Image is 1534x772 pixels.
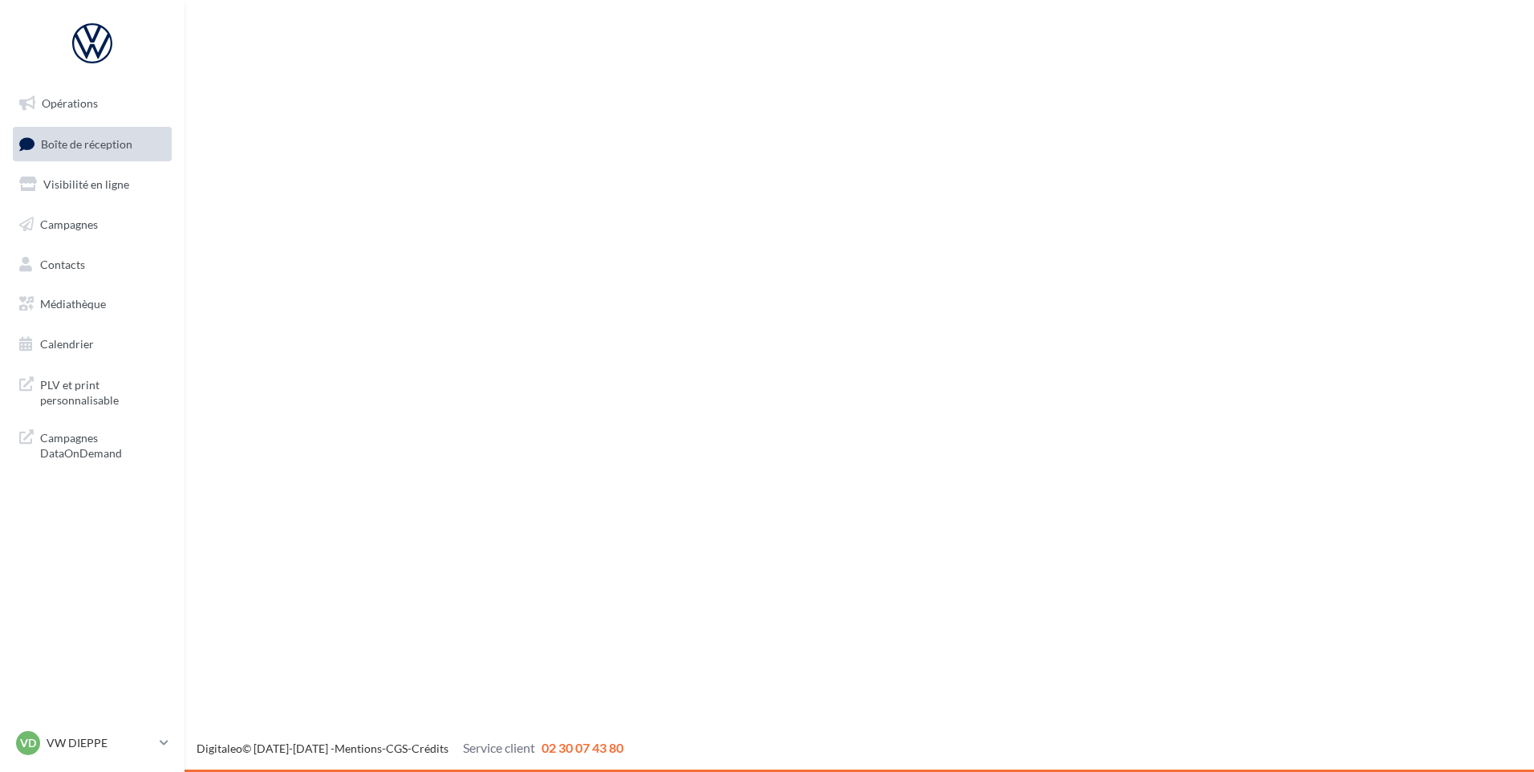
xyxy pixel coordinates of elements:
a: Opérations [10,87,175,120]
a: Crédits [412,742,448,755]
a: Médiathèque [10,287,175,321]
span: Médiathèque [40,297,106,311]
a: PLV et print personnalisable [10,368,175,415]
span: Contacts [40,257,85,270]
a: Contacts [10,248,175,282]
span: Campagnes DataOnDemand [40,427,165,461]
span: Calendrier [40,337,94,351]
span: Boîte de réception [41,136,132,150]
span: Service client [463,740,535,755]
a: Digitaleo [197,742,242,755]
a: Calendrier [10,327,175,361]
span: 02 30 07 43 80 [542,740,623,755]
p: VW DIEPPE [47,735,153,751]
span: PLV et print personnalisable [40,374,165,408]
a: VD VW DIEPPE [13,728,172,758]
span: © [DATE]-[DATE] - - - [197,742,623,755]
span: Visibilité en ligne [43,177,129,191]
a: Campagnes [10,208,175,242]
span: VD [20,735,36,751]
a: Visibilité en ligne [10,168,175,201]
a: Campagnes DataOnDemand [10,421,175,468]
a: CGS [386,742,408,755]
span: Opérations [42,96,98,110]
a: Boîte de réception [10,127,175,161]
span: Campagnes [40,217,98,231]
a: Mentions [335,742,382,755]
